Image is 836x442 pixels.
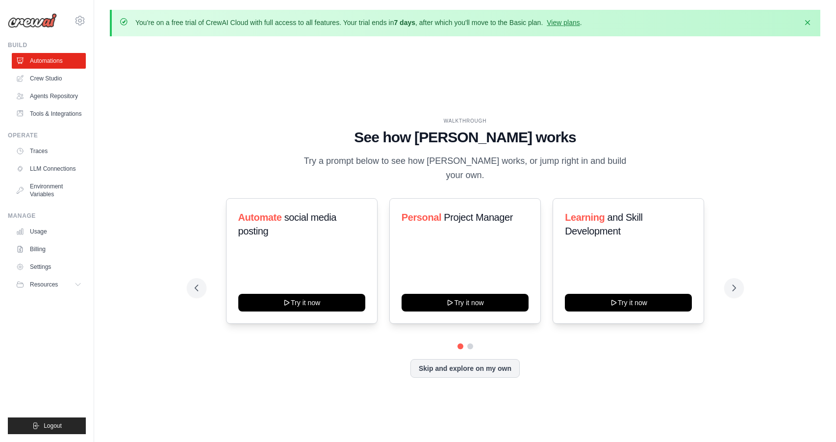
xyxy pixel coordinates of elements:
a: Usage [12,224,86,239]
a: Environment Variables [12,179,86,202]
div: Operate [8,131,86,139]
span: Logout [44,422,62,430]
img: Logo [8,13,57,28]
span: Resources [30,281,58,288]
span: Learning [565,212,605,223]
div: Manage [8,212,86,220]
a: Automations [12,53,86,69]
span: Automate [238,212,282,223]
button: Skip and explore on my own [410,359,520,378]
p: Try a prompt below to see how [PERSON_NAME] works, or jump right in and build your own. [301,154,630,183]
a: Traces [12,143,86,159]
span: Project Manager [444,212,513,223]
a: Tools & Integrations [12,106,86,122]
span: Personal [402,212,441,223]
button: Try it now [402,294,529,312]
strong: 7 days [394,19,415,26]
span: social media posting [238,212,337,236]
p: You're on a free trial of CrewAI Cloud with full access to all features. Your trial ends in , aft... [135,18,582,27]
h1: See how [PERSON_NAME] works [195,129,736,146]
div: Build [8,41,86,49]
a: LLM Connections [12,161,86,177]
a: View plans [547,19,580,26]
div: WALKTHROUGH [195,117,736,125]
a: Billing [12,241,86,257]
button: Try it now [565,294,692,312]
a: Agents Repository [12,88,86,104]
a: Crew Studio [12,71,86,86]
button: Try it now [238,294,365,312]
button: Logout [8,417,86,434]
button: Resources [12,277,86,292]
a: Settings [12,259,86,275]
